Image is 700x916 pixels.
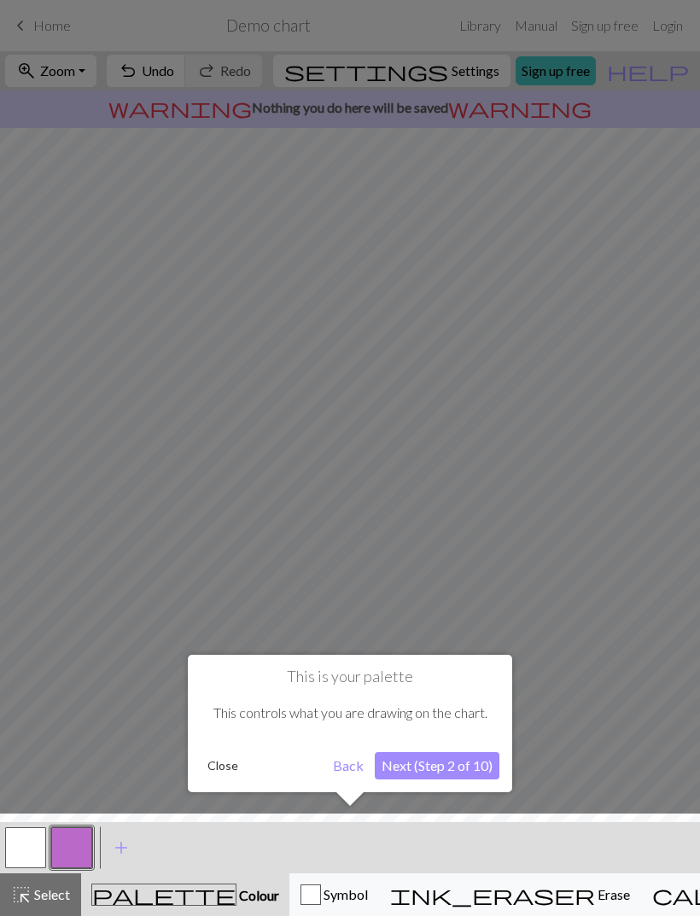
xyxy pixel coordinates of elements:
[375,752,499,779] button: Next (Step 2 of 10)
[201,753,245,779] button: Close
[326,752,370,779] button: Back
[201,668,499,686] h1: This is your palette
[201,686,499,739] div: This controls what you are drawing on the chart.
[188,655,512,792] div: This is your palette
